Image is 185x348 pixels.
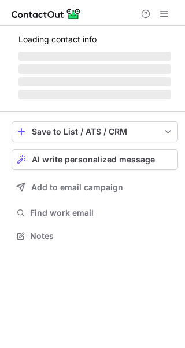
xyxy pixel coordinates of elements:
span: Notes [30,231,173,241]
span: ‌ [18,64,171,74]
button: Notes [12,228,178,244]
button: save-profile-one-click [12,121,178,142]
span: ‌ [18,52,171,61]
span: AI write personalized message [32,155,155,164]
span: ‌ [18,77,171,86]
span: Find work email [30,208,173,218]
p: Loading contact info [18,35,171,44]
img: ContactOut v5.3.10 [12,7,81,21]
button: Find work email [12,205,178,221]
button: AI write personalized message [12,149,178,170]
button: Add to email campaign [12,177,178,198]
span: ‌ [18,90,171,99]
div: Save to List / ATS / CRM [32,127,158,136]
span: Add to email campaign [31,183,123,192]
